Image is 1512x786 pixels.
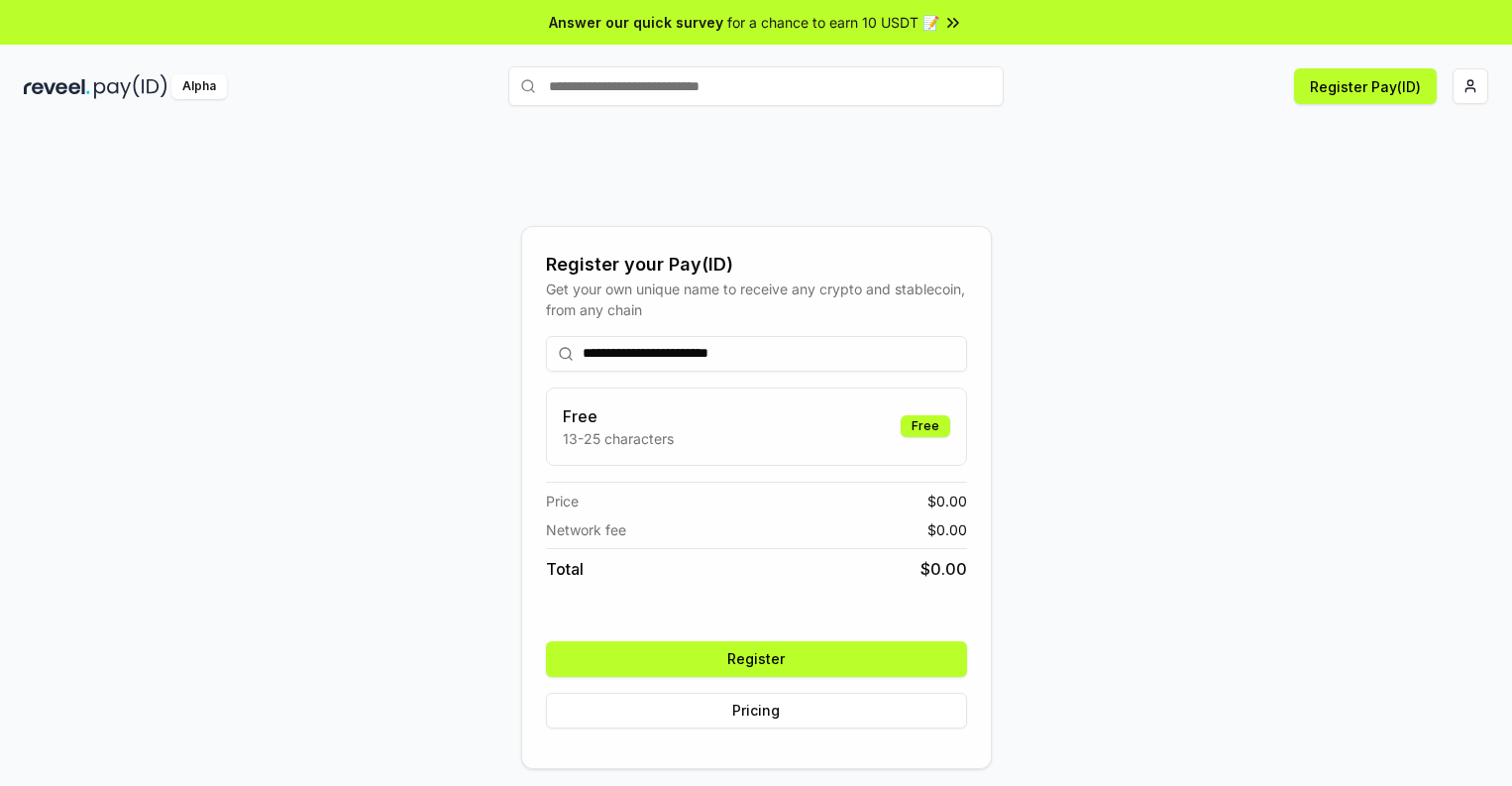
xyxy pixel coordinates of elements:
[546,557,584,581] span: Total
[546,251,967,279] div: Register your Pay(ID)
[546,279,967,320] div: Get your own unique name to receive any crypto and stablecoin, from any chain
[171,74,227,99] div: Alpha
[927,491,967,511] span: $ 0.00
[901,415,950,437] div: Free
[727,12,939,33] span: for a chance to earn 10 USDT 📝
[927,519,967,540] span: $ 0.00
[546,693,967,729] button: Pricing
[24,74,90,99] img: reveel_dark
[549,12,723,33] span: Answer our quick survey
[563,428,674,449] p: 13-25 characters
[94,74,167,99] img: pay_id
[546,491,579,511] span: Price
[563,404,674,428] h3: Free
[546,641,967,677] button: Register
[1294,68,1437,104] button: Register Pay(ID)
[920,557,967,581] span: $ 0.00
[546,519,626,540] span: Network fee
